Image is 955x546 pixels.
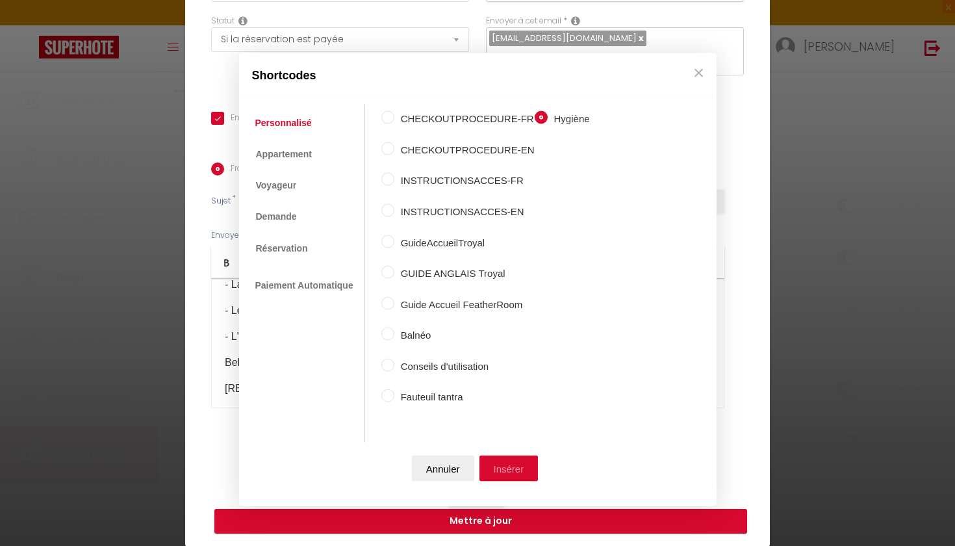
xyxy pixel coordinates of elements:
[239,53,717,98] div: Shortcodes
[394,142,535,157] label: CHECKOUTPROCEDURE-EN
[394,173,535,188] label: INSTRUCTIONSACCES-FR
[394,296,535,312] label: Guide Accueil FeatherRoom
[394,111,535,127] label: CHECKOUTPROCEDURE-FR
[249,204,304,229] a: Demande
[394,358,535,374] label: Conseils d'utilisation
[394,328,535,343] label: Balnéo
[412,455,474,481] button: Annuler
[689,60,709,86] button: Close
[479,455,539,481] button: Insérer
[249,111,318,135] a: Personnalisé
[394,204,535,220] label: INSTRUCTIONSACCES-EN
[249,235,315,260] a: Réservation
[394,389,535,405] label: Fauteuil tantra
[249,141,319,166] a: Appartement
[249,172,304,197] a: Voyageur
[548,111,590,127] label: Hygiène
[394,266,535,281] label: GUIDE ANGLAIS Troyal
[249,273,360,296] a: Paiement Automatique
[394,235,535,250] label: GuideAccueilTroyal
